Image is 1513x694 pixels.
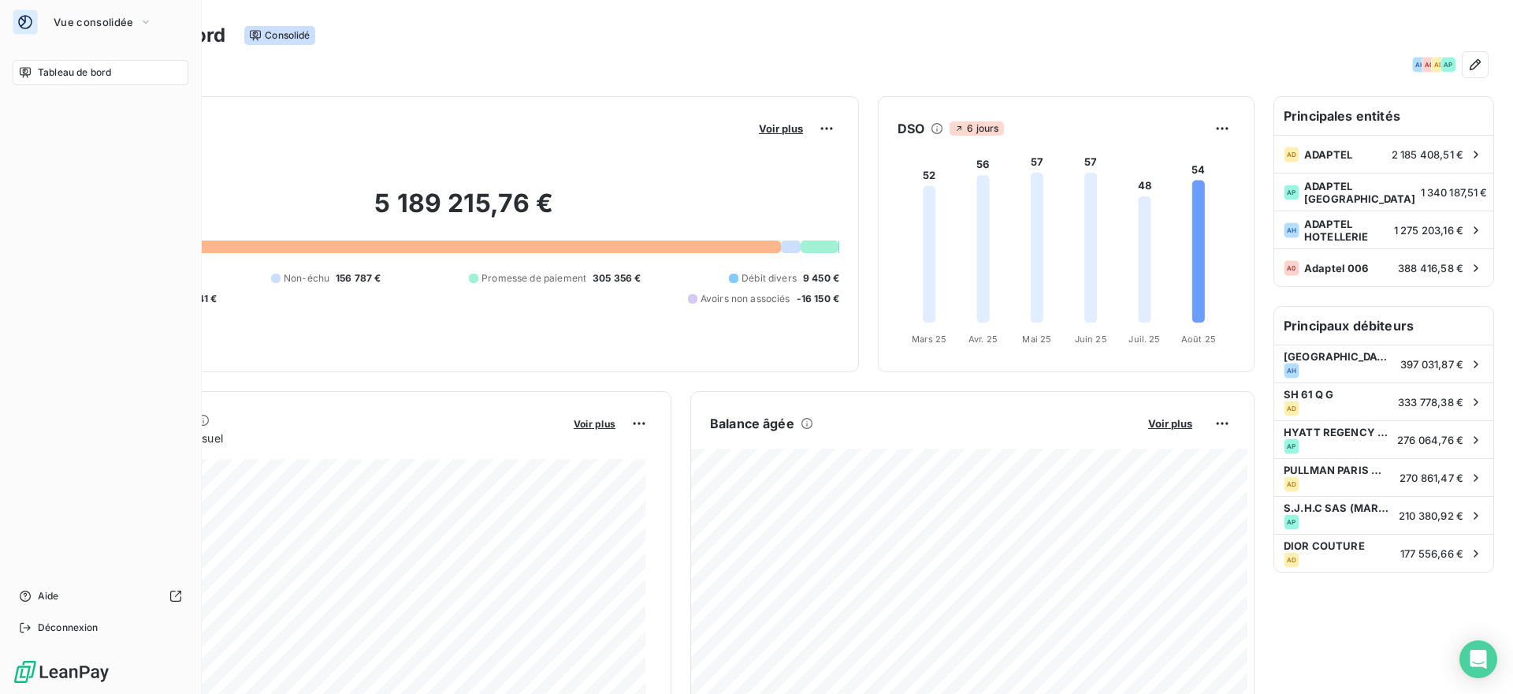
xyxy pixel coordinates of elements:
span: 177 556,66 € [1400,547,1463,560]
span: ADAPTEL HOTELLERIE [1304,218,1389,243]
span: 156 787 € [336,271,381,285]
tspan: Avr. 25 [968,334,998,345]
span: 333 778,38 € [1398,396,1463,409]
div: AP [1441,57,1456,73]
tspan: Août 25 [1181,334,1216,345]
div: A0 [1284,260,1299,276]
div: AP [1284,438,1299,454]
div: A0 [1422,57,1437,73]
div: PULLMAN PARIS MONTPARNASSEAD270 861,47 € [1274,458,1493,496]
div: [GEOGRAPHIC_DATA]AH397 031,87 € [1274,345,1493,382]
div: AD [1284,552,1299,568]
tspan: Mai 25 [1022,334,1051,345]
h6: Balance âgée [710,414,794,433]
span: Déconnexion [38,621,99,635]
span: ADAPTEL [1304,148,1387,161]
span: 1 340 187,51 € [1421,186,1488,199]
span: 388 416,58 € [1398,262,1463,274]
span: 276 064,76 € [1397,434,1463,446]
span: 270 861,47 € [1400,472,1463,484]
a: Aide [13,584,188,609]
span: Adaptel 006 [1304,262,1393,274]
span: Aide [38,589,59,603]
div: SH 61 Q GAD333 778,38 € [1274,382,1493,420]
span: [GEOGRAPHIC_DATA] [1284,350,1391,363]
div: AD [1431,57,1447,73]
span: PULLMAN PARIS MONTPARNASSE [1284,464,1390,476]
span: Tableau de bord [38,65,111,80]
span: Consolidé [244,26,314,45]
span: 210 380,92 € [1399,509,1463,522]
tspan: Mars 25 [912,334,946,345]
div: AH [1412,57,1428,73]
span: Débit divers [742,271,797,285]
span: Voir plus [574,418,615,430]
div: S.J.H.C SAS (MARRIOTT RIVE GAUCHE)AP210 380,92 € [1274,496,1493,534]
div: DIOR COUTUREAD177 556,66 € [1274,534,1493,572]
div: Open Intercom Messenger [1459,640,1497,678]
div: AH [1284,363,1299,379]
span: Non-échu [284,271,329,285]
span: Vue consolidée [54,16,133,28]
button: Voir plus [569,416,620,431]
div: HYATT REGENCY PARIS ETOILEAP276 064,76 € [1274,420,1493,458]
button: Voir plus [754,121,808,136]
div: AD [1284,401,1299,416]
span: Chiffre d'affaires mensuel [89,430,563,446]
button: Voir plus [1143,416,1197,431]
h2: 5 189 215,76 € [89,188,839,235]
span: DIOR COUTURE [1284,539,1391,552]
tspan: Juin 25 [1075,334,1107,345]
span: 9 450 € [803,271,839,285]
span: Voir plus [759,122,803,135]
img: Logo LeanPay [13,659,110,685]
span: 2 185 408,51 € [1392,148,1463,161]
span: 1 275 203,16 € [1394,224,1463,237]
span: Avoirs non associés [701,292,790,306]
div: AH [1284,222,1299,238]
span: SH 61 Q G [1284,388,1388,401]
div: AP [1284,185,1299,200]
span: 397 031,87 € [1400,358,1463,371]
div: AD [1284,147,1299,162]
span: S.J.H.C SAS (MARRIOTT RIVE GAUCHE) [1284,502,1389,514]
span: Voir plus [1148,417,1192,430]
span: Promesse de paiement [481,271,586,285]
h6: Principales entités [1274,97,1493,135]
span: 6 jours [950,121,1003,136]
div: AP [1284,514,1299,530]
h6: Principaux débiteurs [1274,307,1493,345]
h6: DSO [898,119,924,138]
span: HYATT REGENCY PARIS ETOILE [1284,426,1388,438]
div: AD [1284,476,1299,492]
span: 305 356 € [593,271,641,285]
a: Tableau de bord [13,60,188,85]
tspan: Juil. 25 [1128,334,1160,345]
span: -16 150 € [797,292,839,306]
span: ADAPTEL [GEOGRAPHIC_DATA] [1304,180,1416,205]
